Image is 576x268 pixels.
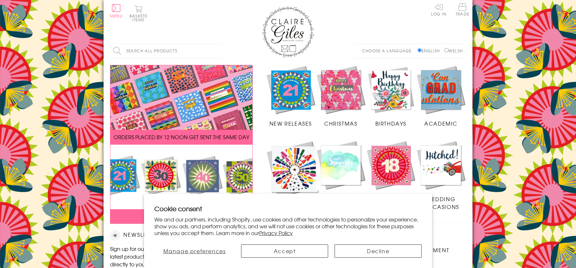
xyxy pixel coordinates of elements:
img: Claire Giles Greetings Cards [262,6,314,57]
span: ORDERS PLACED BY 12 NOON GET SENT THE SAME DAY [114,133,249,141]
span: 0 items [132,13,147,23]
input: Search [217,44,223,58]
label: English [417,48,443,54]
a: Privacy Policy [259,229,293,237]
input: English [417,48,422,52]
a: Congratulations [266,140,324,211]
a: Birthdays [366,65,416,128]
button: Basket0 items [129,5,147,22]
input: Welsh [444,48,449,52]
button: Accept [241,244,328,258]
span: Wedding Occasions [423,195,459,211]
button: Decline [335,244,422,258]
a: Christmas [316,65,366,128]
a: Trade [456,3,469,17]
label: Welsh [444,48,463,54]
a: Log In [431,3,447,16]
h2: Newsletter [110,231,220,240]
a: New Releases [266,65,316,128]
span: Menu [110,13,123,19]
a: Sympathy [316,140,366,203]
p: We and our partners, including Shopify, use cookies and other technologies to personalize your ex... [154,216,422,236]
a: Age Cards [366,140,416,203]
span: Trade [456,3,469,16]
a: Wedding Occasions [416,140,466,211]
span: New Releases [270,119,312,127]
p: Choose a language: [362,48,416,54]
span: Birthdays [375,119,406,127]
span: Christmas [324,119,357,127]
a: Academic [416,65,466,128]
h2: Cookie consent [154,204,422,213]
p: Sign up for our newsletter to receive the latest product launches, news and offers directly to yo... [110,245,220,268]
span: Academic [424,119,458,127]
span: Manage preferences [163,247,226,255]
input: Search all products [110,44,223,58]
button: Manage preferences [154,244,235,258]
button: Menu [110,4,123,18]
